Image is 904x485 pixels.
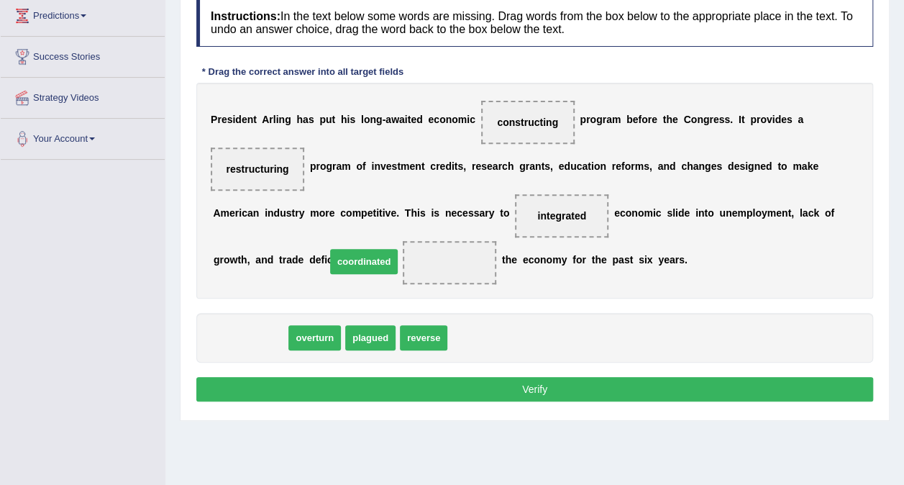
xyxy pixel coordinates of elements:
b: A [213,207,220,219]
b: n [374,160,380,172]
b: e [781,114,787,125]
b: f [621,160,625,172]
b: o [576,254,583,266]
b: r [498,160,501,172]
b: r [269,114,273,125]
b: s [667,207,672,219]
b: r [603,114,606,125]
b: c [327,254,333,266]
b: m [401,160,409,172]
b: t [663,114,667,125]
b: t [591,254,595,266]
b: I [739,114,741,125]
b: g [703,114,710,125]
b: s [468,207,474,219]
b: s [544,160,550,172]
b: i [675,207,678,219]
b: s [724,114,730,125]
b: v [767,114,772,125]
b: y [561,254,567,266]
b: n [726,207,732,219]
b: a [803,207,808,219]
b: h [296,114,303,125]
b: v [385,207,391,219]
b: g [376,114,383,125]
b: m [221,207,229,219]
b: r [757,114,760,125]
b: c [340,207,346,219]
b: s [457,160,463,172]
b: o [546,254,552,266]
b: c [620,207,626,219]
b: n [279,114,286,125]
b: e [813,160,818,172]
b: i [745,160,748,172]
b: a [385,114,391,125]
b: d [445,160,452,172]
b: g [748,160,754,172]
b: m [342,160,350,172]
b: e [559,160,565,172]
b: e [601,254,607,266]
b: , [463,160,466,172]
b: t [500,207,503,219]
b: i [371,160,374,172]
b: r [235,207,239,219]
b: o [626,207,632,219]
b: d [416,114,423,125]
b: n [631,207,638,219]
b: n [446,114,452,125]
a: Your Account [1,119,165,155]
b: r [472,160,475,172]
b: g [519,160,526,172]
b: e [652,114,657,125]
b: i [452,160,455,172]
b: r [219,254,223,266]
b: t [237,254,241,266]
b: o [503,207,510,219]
b: s [739,160,745,172]
b: s [391,160,397,172]
b: o [594,160,601,172]
b: , [649,160,652,172]
b: c [434,114,439,125]
b: h [411,207,417,219]
b: e [298,254,303,266]
b: i [383,207,385,219]
b: n [663,160,670,172]
b: h [666,114,672,125]
b: r [325,207,329,219]
b: . [396,207,399,219]
b: g [705,160,711,172]
b: d [273,207,280,219]
b: t [777,160,781,172]
b: t [421,160,425,172]
b: g [214,254,220,266]
b: s [719,114,725,125]
b: s [420,207,426,219]
span: restructuring [226,163,288,175]
b: e [428,114,434,125]
b: i [239,207,242,219]
b: e [614,207,620,219]
b: e [386,160,392,172]
span: Drop target [211,148,304,191]
b: , [247,254,250,266]
b: o [691,114,698,125]
b: i [467,114,470,125]
b: s [474,207,480,219]
b: r [316,160,319,172]
b: l [361,114,364,125]
b: i [276,114,279,125]
b: p [319,114,326,125]
b: t [279,254,283,266]
b: o [625,160,631,172]
b: o [319,207,326,219]
b: k [807,160,813,172]
b: m [552,254,561,266]
b: d [235,114,242,125]
b: n [782,207,788,219]
b: i [265,207,268,219]
b: e [316,254,321,266]
b: p [361,207,367,219]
